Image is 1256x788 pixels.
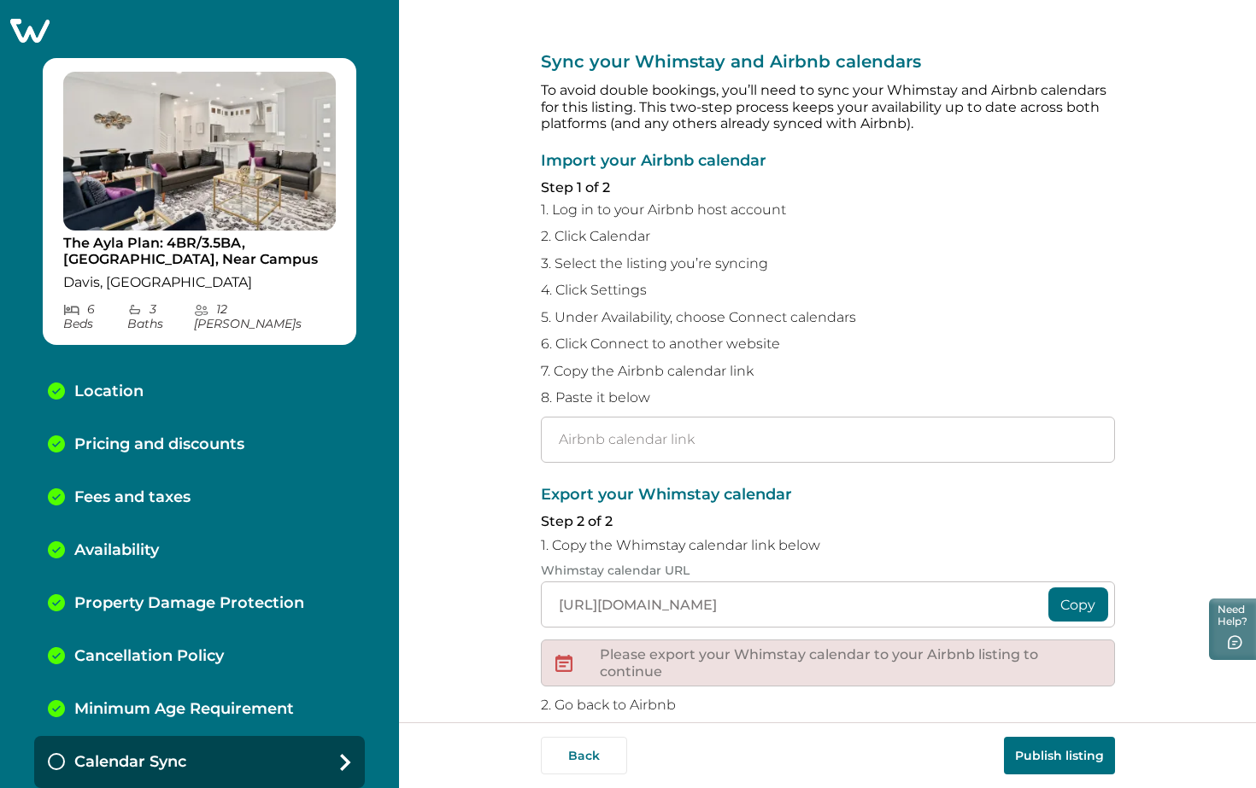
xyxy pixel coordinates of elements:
p: Whimstay calendar URL [541,563,1115,578]
p: 8. Paste it below [541,389,1115,406]
p: 6 Bed s [63,302,127,331]
p: Export your Whimstay calendar [541,487,1115,504]
p: Step 1 of 2 [541,179,1115,196]
p: Calendar Sync [74,753,186,772]
p: Pricing and discounts [74,435,244,454]
p: To avoid double bookings, you’ll need to sync your Whimstay and Airbnb calendars for this listing... [541,82,1115,132]
p: Availability [74,541,159,560]
p: 1. Copy the Whimstay calendar link below [541,537,1115,554]
p: 7. Copy the Airbnb calendar link [541,363,1115,380]
p: 4. Click Settings [541,282,1115,299]
p: Minimum Age Requirement [74,700,294,719]
p: Sync your Whimstay and Airbnb calendars [541,51,1115,72]
p: 2. Go back to Airbnb [541,697,1115,714]
p: Import your Airbnb calendar [541,153,1115,170]
button: Back [541,737,627,774]
p: Davis, [GEOGRAPHIC_DATA] [63,274,336,291]
button: Copy [1048,587,1108,622]
p: 6. Click Connect to another website [541,336,1115,353]
p: 12 [PERSON_NAME] s [194,302,336,331]
button: Publish listing [1004,737,1115,774]
p: Cancellation Policy [74,647,224,666]
p: Fees and taxes [74,488,191,507]
p: Location [74,382,144,401]
p: Please export your Whimstay calendar to your Airbnb listing to continue [600,646,1100,680]
p: Step 2 of 2 [541,513,1115,530]
img: propertyImage_The Ayla Plan: 4BR/3.5BA, 2600 Sq Ft, Near Campus [63,72,336,231]
p: Property Damage Protection [74,594,304,613]
p: 5. Under Availability, choose Connect calendars [541,309,1115,326]
p: The Ayla Plan: 4BR/3.5BA, [GEOGRAPHIC_DATA], Near Campus [63,235,336,268]
p: 3. Select the listing you’re syncing [541,255,1115,272]
p: 1. Log in to your Airbnb host account [541,201,1115,219]
p: 3 Bath s [127,302,194,331]
p: 2. Click Calendar [541,228,1115,245]
input: Airbnb calendar link [541,417,1115,463]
